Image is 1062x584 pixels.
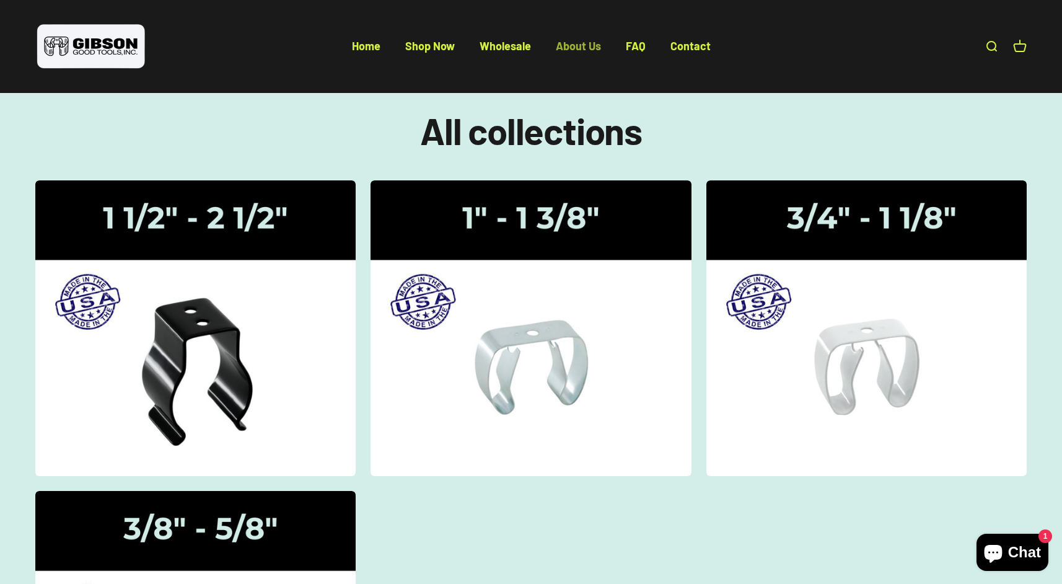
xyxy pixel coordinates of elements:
img: Gripper Clips | 1" - 1 3/8" [371,180,691,477]
a: Wholesale [480,39,531,53]
a: Home [352,39,380,53]
a: Shop Now [405,39,455,53]
a: FAQ [626,39,646,53]
a: Contact [670,39,711,53]
h1: All collections [35,110,1027,151]
inbox-online-store-chat: Shopify online store chat [973,534,1052,574]
img: Gripper Clips | 3/4" - 1 1/8" [706,180,1027,477]
img: Gibson gripper clips one and a half inch to two and a half inches [35,180,356,477]
a: About Us [556,39,601,53]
